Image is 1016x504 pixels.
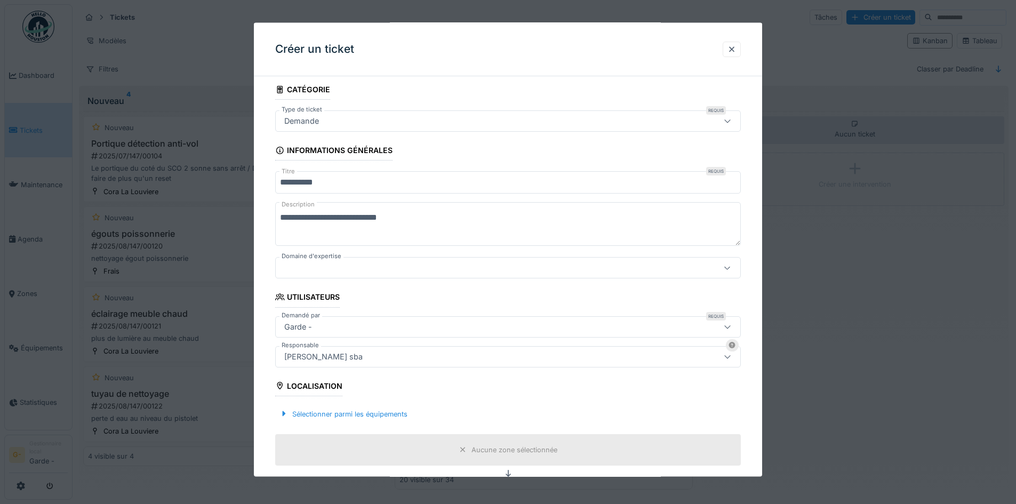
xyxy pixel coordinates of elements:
[279,310,322,319] label: Demandé par
[279,105,324,114] label: Type de ticket
[706,311,726,320] div: Requis
[275,406,412,421] div: Sélectionner parmi les équipements
[275,378,342,396] div: Localisation
[275,142,393,161] div: Informations générales
[706,106,726,115] div: Requis
[706,167,726,175] div: Requis
[279,340,321,349] label: Responsable
[275,82,330,100] div: Catégorie
[280,350,367,362] div: [PERSON_NAME] sba
[279,167,297,176] label: Titre
[279,198,317,211] label: Description
[280,321,316,332] div: Garde -
[279,252,343,261] label: Domaine d'expertise
[280,115,323,127] div: Demande
[275,289,340,307] div: Utilisateurs
[471,444,557,454] div: Aucune zone sélectionnée
[275,43,354,56] h3: Créer un ticket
